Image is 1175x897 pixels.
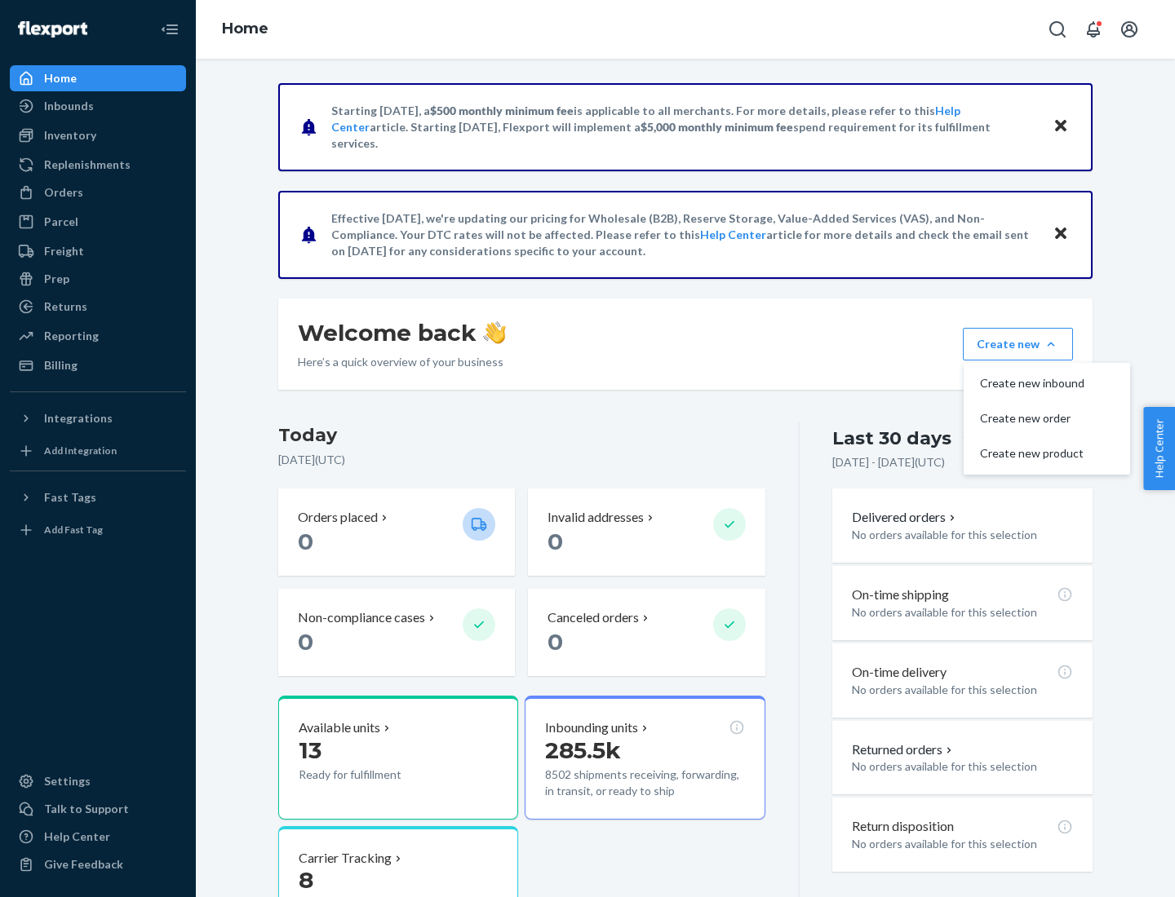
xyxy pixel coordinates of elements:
[18,21,87,38] img: Flexport logo
[44,214,78,230] div: Parcel
[299,849,392,868] p: Carrier Tracking
[10,796,186,822] a: Talk to Support
[852,585,949,604] p: On-time shipping
[44,357,78,373] div: Billing
[10,517,186,543] a: Add Fast Tag
[44,489,96,506] div: Fast Tags
[44,98,94,114] div: Inbounds
[1077,13,1110,46] button: Open notifications
[44,243,84,259] div: Freight
[10,93,186,119] a: Inbounds
[980,413,1084,424] span: Create new order
[299,736,321,764] span: 13
[10,294,186,320] a: Returns
[967,401,1127,436] button: Create new order
[10,484,186,510] button: Fast Tags
[852,740,956,759] button: Returned orders
[10,405,186,431] button: Integrations
[1041,13,1074,46] button: Open Search Box
[278,696,518,820] button: Available units13Ready for fulfillment
[298,528,313,555] span: 0
[331,210,1037,259] p: Effective [DATE], we're updating our pricing for Wholesale (B2B), Reserve Storage, Value-Added Se...
[44,801,129,817] div: Talk to Support
[852,817,954,836] p: Return disposition
[44,157,131,173] div: Replenishments
[832,454,945,471] p: [DATE] - [DATE] ( UTC )
[44,298,87,315] div: Returns
[298,508,378,527] p: Orders placed
[278,589,515,676] button: Non-compliance cases 0
[525,696,765,820] button: Inbounding units285.5k8502 shipments receiving, forwarding, in transit, or ready to ship
[222,20,268,38] a: Home
[10,824,186,850] a: Help Center
[528,488,765,576] button: Invalid addresses 0
[44,773,91,789] div: Settings
[852,682,1073,698] p: No orders available for this selection
[980,448,1084,459] span: Create new product
[852,758,1073,775] p: No orders available for this selection
[44,127,96,144] div: Inventory
[10,323,186,349] a: Reporting
[278,488,515,576] button: Orders placed 0
[430,104,574,117] span: $500 monthly minimum fee
[852,508,959,527] button: Delivered orders
[548,508,644,527] p: Invalid addresses
[331,103,1037,152] p: Starting [DATE], a is applicable to all merchants. For more details, please refer to this article...
[548,608,639,627] p: Canceled orders
[10,152,186,178] a: Replenishments
[852,527,1073,543] p: No orders available for this selection
[209,6,282,53] ol: breadcrumbs
[548,528,563,555] span: 0
[10,209,186,235] a: Parcel
[980,378,1084,389] span: Create new inbound
[298,354,506,370] p: Here’s a quick overview of your business
[10,266,186,292] a: Prep
[528,589,765,676] button: Canceled orders 0
[44,523,103,537] div: Add Fast Tag
[44,829,110,845] div: Help Center
[299,866,313,894] span: 8
[548,628,563,656] span: 0
[700,228,766,241] a: Help Center
[10,438,186,464] a: Add Integration
[278,452,765,468] p: [DATE] ( UTC )
[44,444,117,457] div: Add Integration
[298,608,425,627] p: Non-compliance cases
[967,366,1127,401] button: Create new inbound
[153,13,186,46] button: Close Navigation
[963,328,1073,360] button: Create newCreate new inboundCreate new orderCreate new product
[483,321,506,344] img: hand-wave emoji
[641,120,793,134] span: $5,000 monthly minimum fee
[1143,407,1175,490] button: Help Center
[1050,223,1071,246] button: Close
[299,767,450,783] p: Ready for fulfillment
[852,836,1073,852] p: No orders available for this selection
[10,352,186,378] a: Billing
[1113,13,1146,46] button: Open account menu
[852,663,947,682] p: On-time delivery
[44,271,69,287] div: Prep
[298,628,313,656] span: 0
[44,70,77,86] div: Home
[10,65,186,91] a: Home
[10,179,186,205] a: Orders
[44,410,113,426] div: Integrations
[44,856,123,873] div: Give Feedback
[278,422,765,448] h3: Today
[832,426,951,451] div: Last 30 days
[10,238,186,264] a: Freight
[299,718,380,737] p: Available units
[44,184,83,201] div: Orders
[545,767,744,799] p: 8502 shipments receiving, forwarding, in transit, or ready to ship
[298,318,506,347] h1: Welcome back
[44,328,99,344] div: Reporting
[545,736,621,764] span: 285.5k
[1050,115,1071,139] button: Close
[545,718,638,737] p: Inbounding units
[10,768,186,794] a: Settings
[852,604,1073,621] p: No orders available for this selection
[10,122,186,148] a: Inventory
